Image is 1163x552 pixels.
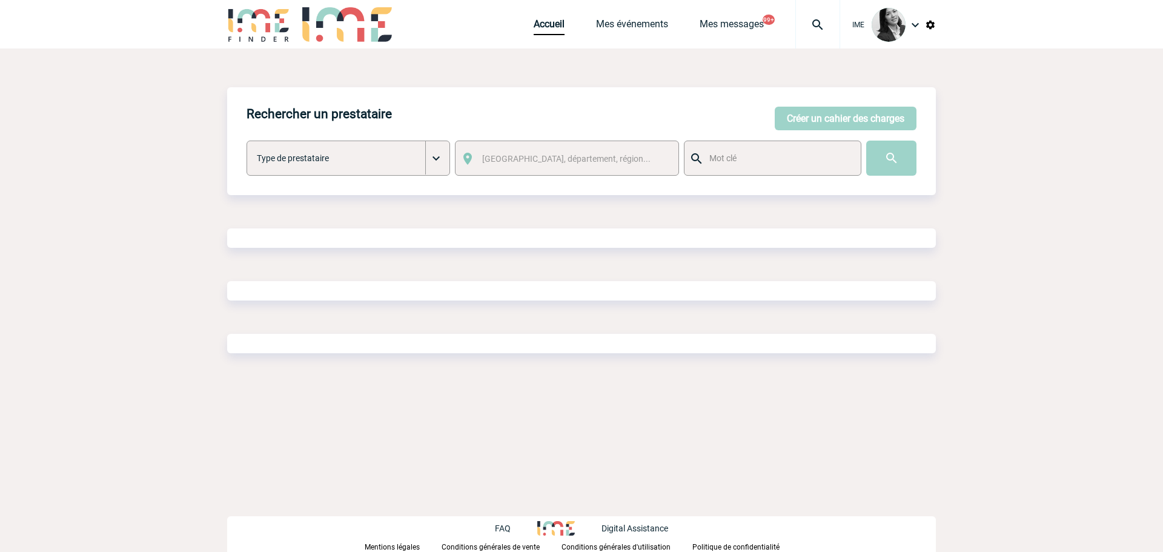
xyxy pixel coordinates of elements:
input: Mot clé [706,150,850,166]
img: 101052-0.jpg [872,8,906,42]
p: Conditions générales d'utilisation [562,543,671,551]
a: Mes événements [596,18,668,35]
a: FAQ [495,522,537,533]
p: Conditions générales de vente [442,543,540,551]
a: Accueil [534,18,565,35]
p: Politique de confidentialité [692,543,780,551]
h4: Rechercher un prestataire [247,107,392,121]
button: 99+ [763,15,775,25]
a: Conditions générales d'utilisation [562,540,692,552]
a: Mes messages [700,18,764,35]
span: [GEOGRAPHIC_DATA], département, région... [482,154,651,164]
span: IME [852,21,864,29]
p: Digital Assistance [601,524,668,533]
img: IME-Finder [227,7,290,42]
p: FAQ [495,524,511,533]
a: Politique de confidentialité [692,540,799,552]
input: Submit [866,141,916,176]
a: Conditions générales de vente [442,540,562,552]
img: http://www.idealmeetingsevents.fr/ [537,521,575,536]
a: Mentions légales [365,540,442,552]
p: Mentions légales [365,543,420,551]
